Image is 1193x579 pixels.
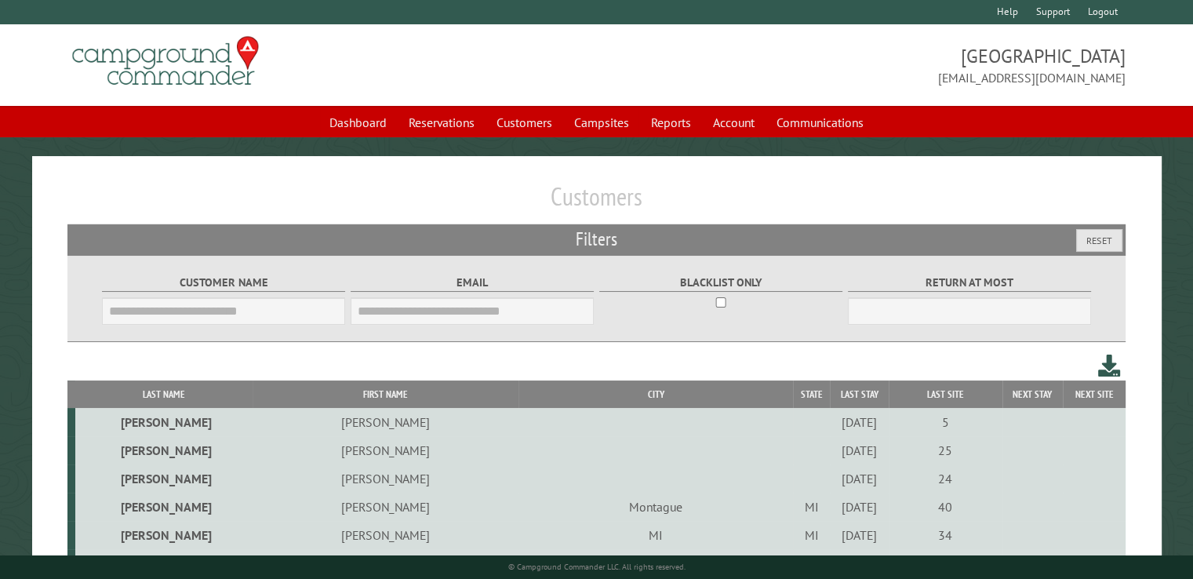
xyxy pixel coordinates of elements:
[833,499,886,515] div: [DATE]
[704,107,764,137] a: Account
[597,43,1126,87] span: [GEOGRAPHIC_DATA] [EMAIL_ADDRESS][DOMAIN_NAME]
[253,436,518,464] td: [PERSON_NAME]
[565,107,638,137] a: Campsites
[75,436,253,464] td: [PERSON_NAME]
[889,493,1002,521] td: 40
[1098,351,1121,381] a: Download this customer list (.csv)
[253,381,518,408] th: First Name
[75,549,253,577] td: [PERSON_NAME]
[75,408,253,436] td: [PERSON_NAME]
[642,107,700,137] a: Reports
[67,31,264,92] img: Campground Commander
[508,562,686,572] small: © Campground Commander LLC. All rights reserved.
[351,274,595,292] label: Email
[253,549,518,577] td: [PERSON_NAME]
[518,493,793,521] td: Montague
[253,521,518,549] td: [PERSON_NAME]
[848,274,1092,292] label: Return at most
[253,408,518,436] td: [PERSON_NAME]
[75,493,253,521] td: [PERSON_NAME]
[889,549,1002,577] td: 54
[889,436,1002,464] td: 25
[889,381,1002,408] th: Last Site
[1076,229,1122,252] button: Reset
[793,549,831,577] td: MI
[487,107,562,137] a: Customers
[67,181,1126,224] h1: Customers
[889,408,1002,436] td: 5
[830,381,888,408] th: Last Stay
[102,274,346,292] label: Customer Name
[833,414,886,430] div: [DATE]
[67,224,1126,254] h2: Filters
[889,464,1002,493] td: 24
[75,464,253,493] td: [PERSON_NAME]
[793,521,831,549] td: MI
[253,464,518,493] td: [PERSON_NAME]
[75,381,253,408] th: Last Name
[833,442,886,458] div: [DATE]
[889,521,1002,549] td: 34
[833,471,886,486] div: [DATE]
[1063,381,1126,408] th: Next Site
[518,521,793,549] td: MI
[518,381,793,408] th: City
[599,274,843,292] label: Blacklist only
[793,381,831,408] th: State
[767,107,873,137] a: Communications
[833,527,886,543] div: [DATE]
[253,493,518,521] td: [PERSON_NAME]
[518,549,793,577] td: Bellevue
[399,107,484,137] a: Reservations
[320,107,396,137] a: Dashboard
[793,493,831,521] td: MI
[1002,381,1063,408] th: Next Stay
[75,521,253,549] td: [PERSON_NAME]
